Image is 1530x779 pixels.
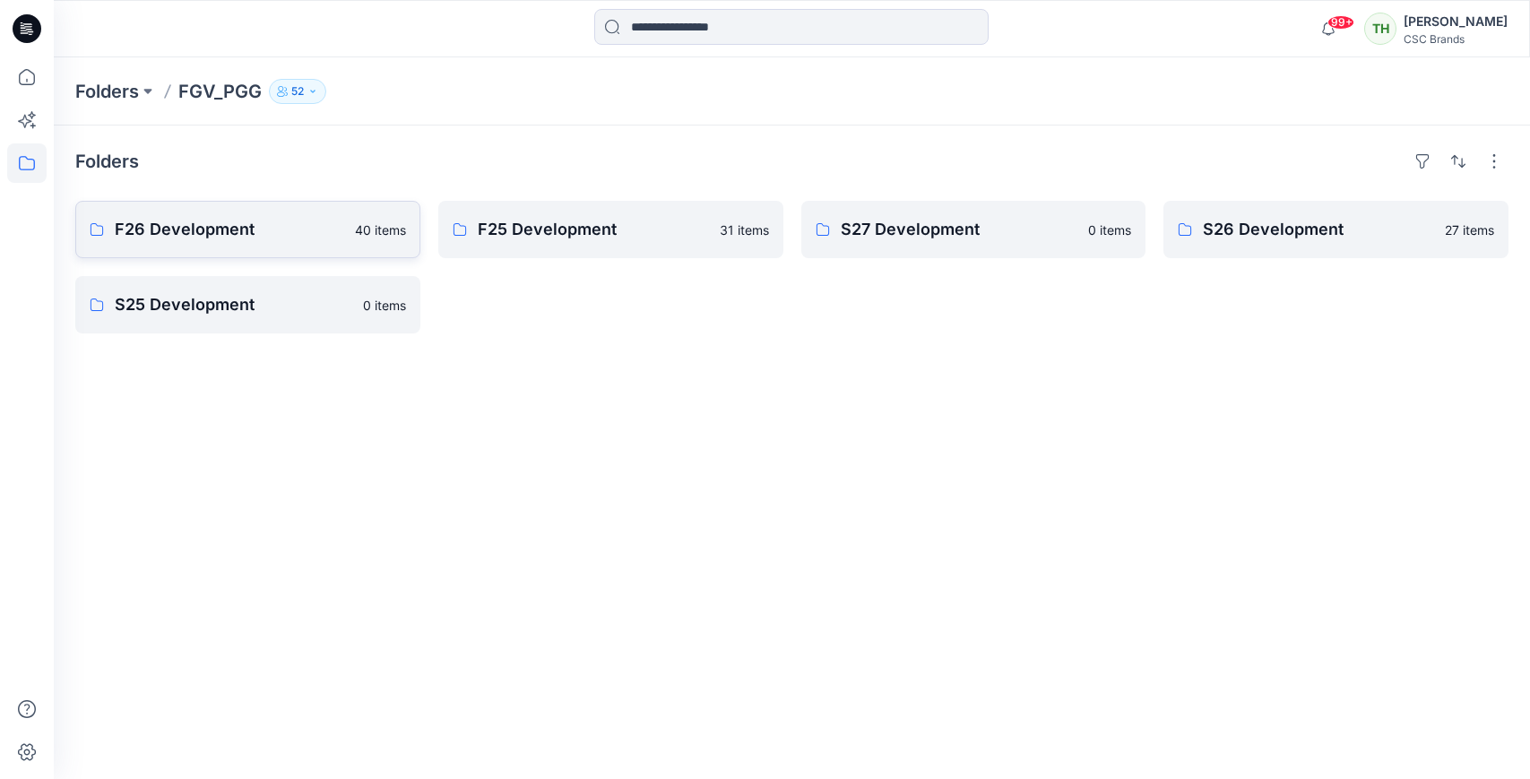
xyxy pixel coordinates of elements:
[438,201,783,258] a: F25 Development31 items
[115,292,352,317] p: S25 Development
[841,217,1078,242] p: S27 Development
[269,79,326,104] button: 52
[720,221,769,239] p: 31 items
[478,217,709,242] p: F25 Development
[178,79,262,104] p: FGV_PGG
[291,82,304,101] p: 52
[75,151,139,172] h4: Folders
[115,217,344,242] p: F26 Development
[75,201,420,258] a: F26 Development40 items
[1327,15,1354,30] span: 99+
[355,221,406,239] p: 40 items
[801,201,1146,258] a: S27 Development0 items
[1445,221,1494,239] p: 27 items
[75,79,139,104] a: Folders
[1404,32,1508,46] div: CSC Brands
[1163,201,1508,258] a: S26 Development27 items
[1404,11,1508,32] div: [PERSON_NAME]
[363,296,406,315] p: 0 items
[75,276,420,333] a: S25 Development0 items
[1088,221,1131,239] p: 0 items
[1364,13,1396,45] div: TH
[1203,217,1434,242] p: S26 Development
